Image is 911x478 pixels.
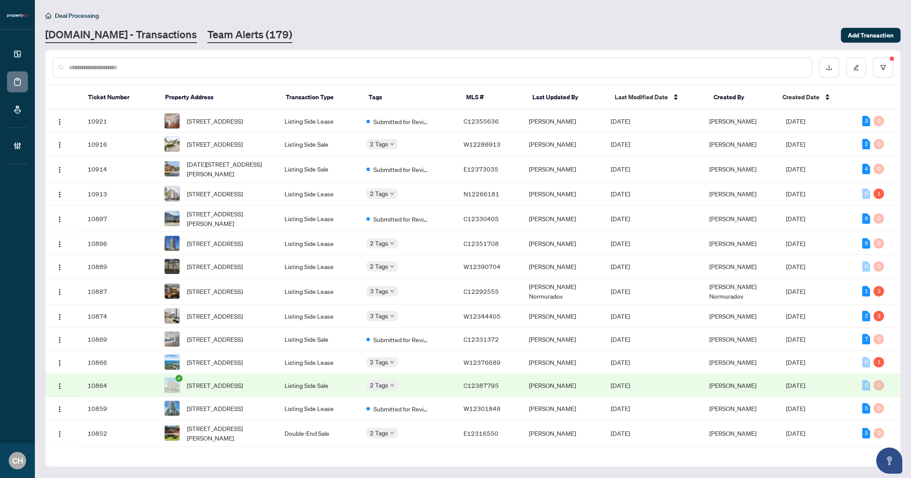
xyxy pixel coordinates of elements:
span: download [826,64,832,71]
td: 10916 [81,133,157,156]
td: Listing Side Sale [278,374,359,397]
span: C12330405 [464,215,499,222]
span: Submitted for Review [373,165,430,174]
span: [DATE] [786,404,805,412]
a: [DOMAIN_NAME] - Transactions [45,27,197,43]
td: 10889 [81,255,157,278]
td: Listing Side Lease [278,110,359,133]
span: 2 Tags [370,428,388,438]
span: 3 Tags [370,311,388,321]
th: Last Updated By [525,85,608,110]
span: [DATE] [611,429,630,437]
button: Logo [53,212,67,226]
button: Logo [53,137,67,151]
div: 0 [862,380,870,390]
img: Logo [56,141,63,148]
span: [DATE] [786,117,805,125]
button: Logo [53,162,67,176]
td: Listing Side Lease [278,305,359,328]
span: [PERSON_NAME] [709,429,756,437]
span: down [390,241,394,246]
span: down [390,289,394,293]
span: CH [12,454,23,467]
div: 4 [862,164,870,174]
div: 2 [862,311,870,321]
span: Deal Processing [55,12,99,20]
span: [STREET_ADDRESS] [187,139,243,149]
div: 1 [874,189,884,199]
span: W12376689 [464,358,501,366]
span: C12292555 [464,287,499,295]
td: [PERSON_NAME] [522,351,604,374]
img: thumbnail-img [165,401,179,416]
span: 2 Tags [370,139,388,149]
span: [DATE] [786,287,805,295]
div: 0 [874,334,884,344]
td: [PERSON_NAME] [522,133,604,156]
div: 6 [862,213,870,224]
span: [STREET_ADDRESS] [187,334,243,344]
div: 0 [874,428,884,438]
div: 0 [862,189,870,199]
td: Listing Side Sale [278,156,359,182]
td: [PERSON_NAME] [522,328,604,351]
div: 9 [862,238,870,249]
div: 5 [862,428,870,438]
span: [STREET_ADDRESS] [187,262,243,271]
span: [STREET_ADDRESS] [187,286,243,296]
span: [DATE] [786,215,805,222]
img: Logo [56,264,63,271]
img: thumbnail-img [165,355,179,370]
td: Listing Side Lease [278,351,359,374]
img: thumbnail-img [165,284,179,299]
img: Logo [56,406,63,413]
span: [DATE] [786,381,805,389]
td: 10869 [81,328,157,351]
td: 10859 [81,397,157,420]
td: Listing Side Sale [278,328,359,351]
span: [DATE] [611,140,630,148]
span: down [390,360,394,364]
span: Created Date [782,92,820,102]
img: thumbnail-img [165,332,179,347]
div: 0 [874,380,884,390]
span: [STREET_ADDRESS] [187,239,243,248]
span: [PERSON_NAME] Normuradov [709,283,756,300]
span: [STREET_ADDRESS] [187,404,243,413]
span: [STREET_ADDRESS][PERSON_NAME] [187,209,271,228]
img: thumbnail-img [165,259,179,274]
td: 10897 [81,205,157,232]
img: Logo [56,383,63,390]
span: 2 Tags [370,238,388,248]
button: Logo [53,236,67,250]
td: [PERSON_NAME] [522,305,604,328]
img: thumbnail-img [165,186,179,201]
td: 10913 [81,182,157,205]
div: 5 [862,403,870,414]
span: [PERSON_NAME] [709,239,756,247]
span: [DATE] [611,263,630,270]
div: 7 [862,334,870,344]
span: 2 Tags [370,261,388,271]
img: Logo [56,216,63,223]
span: [DATE] [611,117,630,125]
td: [PERSON_NAME] [522,374,604,397]
th: Created By [707,85,776,110]
span: [PERSON_NAME] [709,215,756,222]
td: [PERSON_NAME] [522,110,604,133]
span: home [45,13,51,19]
button: filter [873,57,893,77]
div: 3 [874,311,884,321]
span: filter [880,64,886,71]
div: 0 [874,238,884,249]
img: Logo [56,191,63,198]
span: Last Modified Date [615,92,668,102]
span: [STREET_ADDRESS] [187,116,243,126]
span: Submitted for Review [373,117,430,126]
button: Logo [53,332,67,346]
span: N12266181 [464,190,499,198]
th: Property Address [158,85,279,110]
span: [DATE] [611,190,630,198]
span: [DATE] [786,140,805,148]
button: Add Transaction [841,28,901,43]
